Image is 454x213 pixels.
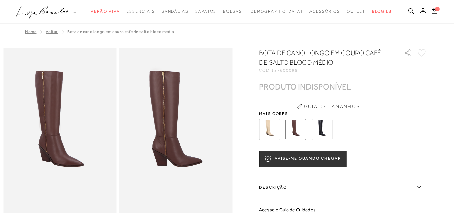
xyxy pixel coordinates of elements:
[435,7,440,11] span: 0
[249,9,303,14] span: [DEMOGRAPHIC_DATA]
[312,119,332,140] img: BOTA DE CANO LONGO EM COURO PRETO DE SALTO BLOCO MÉDIO
[46,29,58,34] a: Voltar
[126,5,155,18] a: noSubCategoriesText
[126,9,155,14] span: Essenciais
[309,9,340,14] span: Acessórios
[259,83,351,90] div: PRODUTO INDISPONÍVEL
[223,9,242,14] span: Bolsas
[347,5,366,18] a: noSubCategoriesText
[259,119,280,140] img: BOTA DE CANO LONGO EM COURO BEGE NATA DE SALTO BLOCO MÉDIO
[347,9,366,14] span: Outlet
[309,5,340,18] a: noSubCategoriesText
[195,5,216,18] a: noSubCategoriesText
[223,5,242,18] a: noSubCategoriesText
[91,5,120,18] a: noSubCategoriesText
[259,48,385,67] h1: BOTA DE CANO LONGO EM COURO CAFÉ DE SALTO BLOCO MÉDIO
[372,9,391,14] span: BLOG LB
[271,68,298,73] span: 127600098
[67,29,174,34] span: BOTA DE CANO LONGO EM COURO CAFÉ DE SALTO BLOCO MÉDIO
[162,9,189,14] span: Sandálias
[430,7,439,16] button: 0
[259,112,427,116] span: Mais cores
[259,178,427,197] label: Descrição
[285,119,306,140] img: BOTA DE CANO LONGO EM COURO CAFÉ DE SALTO BLOCO MÉDIO
[25,29,36,34] a: Home
[249,5,303,18] a: noSubCategoriesText
[259,68,394,72] div: CÓD:
[295,101,362,112] button: Guia de Tamanhos
[259,207,316,212] a: Acesse o Guia de Cuidados
[372,5,391,18] a: BLOG LB
[162,5,189,18] a: noSubCategoriesText
[195,9,216,14] span: Sapatos
[259,151,346,167] button: AVISE-ME QUANDO CHEGAR
[91,9,120,14] span: Verão Viva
